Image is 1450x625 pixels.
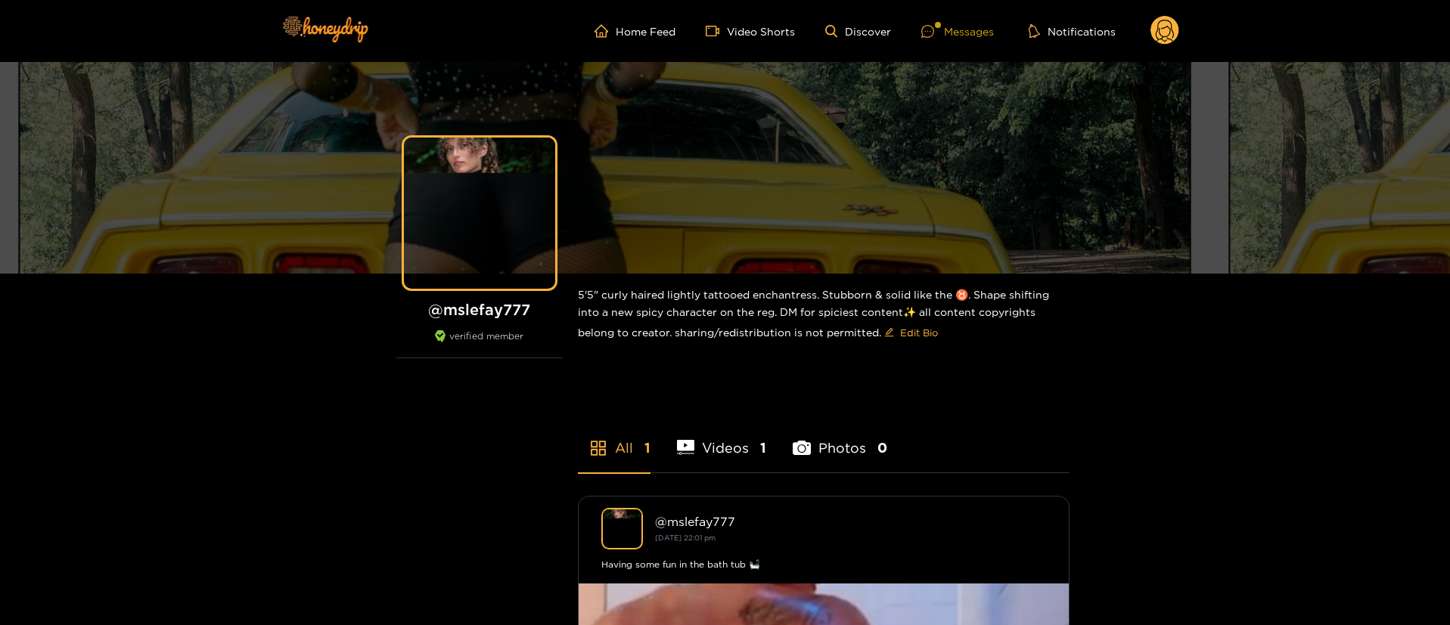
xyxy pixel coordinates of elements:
[793,404,887,472] li: Photos
[644,438,650,457] span: 1
[589,439,607,457] span: appstore
[578,274,1070,357] div: 5'5" curly haired lightly tattooed enchantress. Stubborn & solid like the ♉️. Shape shifting into...
[595,24,675,38] a: Home Feed
[706,24,795,38] a: Video Shorts
[601,557,1046,572] div: Having some fun in the bath tub 🛀🏽
[760,438,766,457] span: 1
[900,325,938,340] span: Edit Bio
[877,438,887,457] span: 0
[595,24,616,38] span: home
[677,404,767,472] li: Videos
[825,25,891,38] a: Discover
[881,320,941,345] button: editEdit Bio
[578,404,650,472] li: All
[706,24,727,38] span: video-camera
[884,327,894,339] span: edit
[921,23,994,40] div: Messages
[396,300,563,319] h1: @ mslefay777
[601,508,643,549] img: mslefay777
[1024,23,1120,39] button: Notifications
[655,515,1046,528] div: @ mslefay777
[396,330,563,358] div: verified member
[655,534,716,542] small: [DATE] 22:01 pm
